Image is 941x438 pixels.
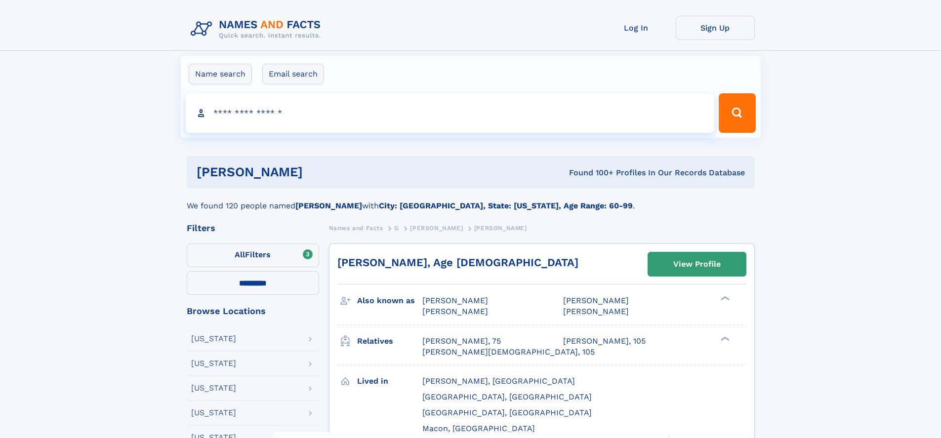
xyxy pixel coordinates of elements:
[357,333,422,350] h3: Relatives
[422,408,592,417] span: [GEOGRAPHIC_DATA], [GEOGRAPHIC_DATA]
[676,16,755,40] a: Sign Up
[357,373,422,390] h3: Lived in
[191,335,236,343] div: [US_STATE]
[295,201,362,210] b: [PERSON_NAME]
[474,225,527,232] span: [PERSON_NAME]
[597,16,676,40] a: Log In
[422,296,488,305] span: [PERSON_NAME]
[191,359,236,367] div: [US_STATE]
[718,335,730,342] div: ❯
[422,336,501,347] a: [PERSON_NAME], 75
[410,222,463,234] a: [PERSON_NAME]
[648,252,746,276] a: View Profile
[563,336,646,347] a: [PERSON_NAME], 105
[410,225,463,232] span: [PERSON_NAME]
[187,16,329,42] img: Logo Names and Facts
[197,166,436,178] h1: [PERSON_NAME]
[187,188,755,212] div: We found 120 people named with .
[357,292,422,309] h3: Also known as
[379,201,633,210] b: City: [GEOGRAPHIC_DATA], State: [US_STATE], Age Range: 60-99
[422,307,488,316] span: [PERSON_NAME]
[718,295,730,302] div: ❯
[191,384,236,392] div: [US_STATE]
[191,409,236,417] div: [US_STATE]
[719,93,755,133] button: Search Button
[186,93,715,133] input: search input
[329,222,383,234] a: Names and Facts
[563,296,629,305] span: [PERSON_NAME]
[422,392,592,401] span: [GEOGRAPHIC_DATA], [GEOGRAPHIC_DATA]
[394,225,399,232] span: G
[673,253,721,276] div: View Profile
[563,307,629,316] span: [PERSON_NAME]
[235,250,245,259] span: All
[422,424,535,433] span: Macon, [GEOGRAPHIC_DATA]
[187,224,319,233] div: Filters
[187,243,319,267] label: Filters
[422,347,595,358] a: [PERSON_NAME][DEMOGRAPHIC_DATA], 105
[187,307,319,316] div: Browse Locations
[262,64,324,84] label: Email search
[394,222,399,234] a: G
[337,256,578,269] a: [PERSON_NAME], Age [DEMOGRAPHIC_DATA]
[436,167,745,178] div: Found 100+ Profiles In Our Records Database
[422,376,575,386] span: [PERSON_NAME], [GEOGRAPHIC_DATA]
[189,64,252,84] label: Name search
